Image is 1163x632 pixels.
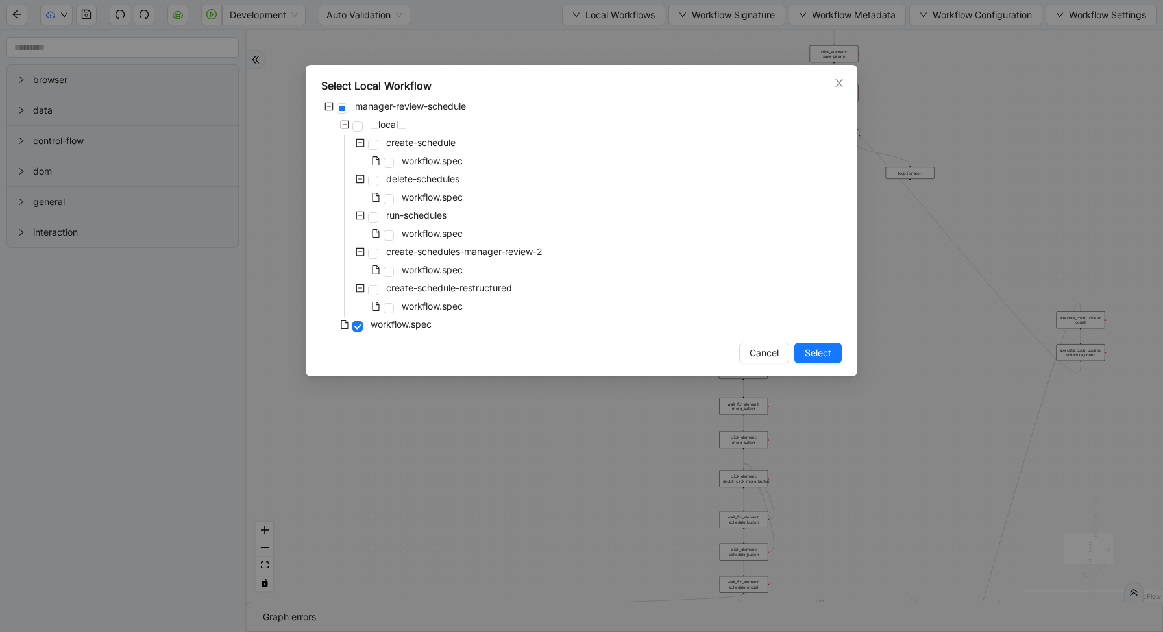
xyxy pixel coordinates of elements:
[399,153,465,169] span: workflow.spec
[832,76,846,90] button: Close
[386,137,456,148] span: create-schedule
[340,320,349,329] span: file
[356,138,365,147] span: minus-square
[368,117,408,132] span: __local__
[402,155,463,166] span: workflow.spec
[384,208,449,223] span: run-schedules
[356,284,365,293] span: minus-square
[371,119,406,130] span: __local__
[324,102,334,111] span: minus-square
[402,264,463,275] span: workflow.spec
[384,135,458,151] span: create-schedule
[402,191,463,202] span: workflow.spec
[834,78,844,88] span: close
[371,156,380,165] span: file
[399,226,465,241] span: workflow.spec
[356,211,365,220] span: minus-square
[386,282,512,293] span: create-schedule-restructured
[386,210,447,221] span: run-schedules
[371,302,380,311] span: file
[402,228,463,239] span: workflow.spec
[739,343,789,363] button: Cancel
[794,343,842,363] button: Select
[352,99,469,114] span: manager-review-schedule
[384,171,462,187] span: delete-schedules
[356,175,365,184] span: minus-square
[399,298,465,314] span: workflow.spec
[805,346,831,360] span: Select
[386,173,459,184] span: delete-schedules
[371,229,380,238] span: file
[371,319,432,330] span: workflow.spec
[399,189,465,205] span: workflow.spec
[384,244,545,260] span: create-schedules-manager-review-2
[340,120,349,129] span: minus-square
[386,246,543,257] span: create-schedules-manager-review-2
[356,247,365,256] span: minus-square
[355,101,466,112] span: manager-review-schedule
[371,265,380,274] span: file
[321,78,842,93] div: Select Local Workflow
[750,346,779,360] span: Cancel
[371,193,380,202] span: file
[384,280,515,296] span: create-schedule-restructured
[402,300,463,311] span: workflow.spec
[368,317,434,332] span: workflow.spec
[399,262,465,278] span: workflow.spec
